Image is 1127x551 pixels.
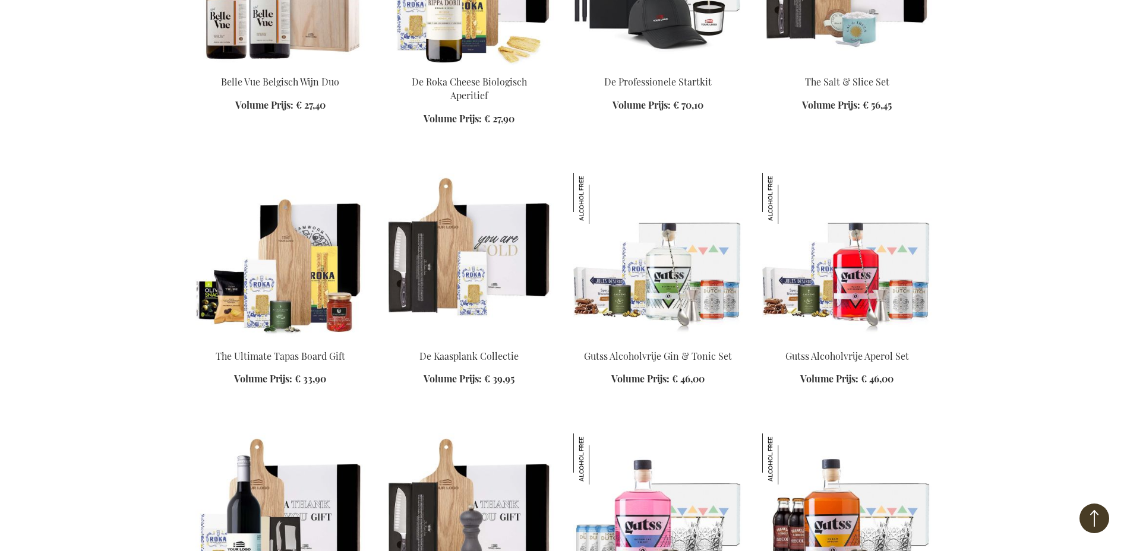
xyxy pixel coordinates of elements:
[216,350,345,362] a: The Ultimate Tapas Board Gift
[573,173,743,339] img: Gutss Non-Alcoholic Gin & Tonic Set
[762,173,813,224] img: Gutss Alcoholvrije Aperol Set
[802,99,860,111] span: Volume Prijs:
[805,75,889,88] a: The Salt & Slice Set
[613,99,703,112] a: Volume Prijs: € 70,10
[419,350,519,362] a: De Kaasplank Collectie
[573,433,624,484] img: Gutss Botanical Sweet Gin Tonic Mocktail Set
[762,173,932,339] img: Gutss Non-Alcoholic Aperol Set
[424,372,514,386] a: Volume Prijs: € 39,95
[412,75,527,102] a: De Roka Cheese Biologisch Aperitief
[573,334,743,346] a: Gutss Non-Alcoholic Gin & Tonic Set Gutss Alcoholvrije Gin & Tonic Set
[762,61,932,72] a: The Salt & Slice Set Exclusive Business Gift
[673,99,703,111] span: € 70,10
[424,372,482,385] span: Volume Prijs:
[611,372,670,385] span: Volume Prijs:
[584,350,732,362] a: Gutss Alcoholvrije Gin & Tonic Set
[573,173,624,224] img: Gutss Alcoholvrije Gin & Tonic Set
[762,433,813,484] img: Gutss Cuba Libre Mocktail Set
[484,112,514,125] span: € 27,90
[235,99,326,112] a: Volume Prijs: € 27,40
[863,99,892,111] span: € 56,45
[613,99,671,111] span: Volume Prijs:
[195,173,365,339] img: The Ultimate Tapas Board Gift
[861,372,894,385] span: € 46,00
[235,99,293,111] span: Volume Prijs:
[384,61,554,72] a: De Roka Cheese Biologisch Aperitief
[296,99,326,111] span: € 27,40
[424,112,514,126] a: Volume Prijs: € 27,90
[295,372,326,385] span: € 33,90
[762,334,932,346] a: Gutss Non-Alcoholic Aperol Set Gutss Alcoholvrije Aperol Set
[800,372,894,386] a: Volume Prijs: € 46,00
[484,372,514,385] span: € 39,95
[384,334,554,346] a: The Cheese Board Collection
[604,75,712,88] a: De Professionele Startkit
[221,75,339,88] a: Belle Vue Belgisch Wijn Duo
[424,112,482,125] span: Volume Prijs:
[384,173,554,339] img: The Cheese Board Collection
[800,372,858,385] span: Volume Prijs:
[195,334,365,346] a: The Ultimate Tapas Board Gift
[672,372,705,385] span: € 46,00
[195,61,365,72] a: Belle Vue Belgisch Wijn Duo
[573,61,743,72] a: The Professional Starter Kit
[802,99,892,112] a: Volume Prijs: € 56,45
[611,372,705,386] a: Volume Prijs: € 46,00
[234,372,326,386] a: Volume Prijs: € 33,90
[234,372,292,385] span: Volume Prijs:
[785,350,909,362] a: Gutss Alcoholvrije Aperol Set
